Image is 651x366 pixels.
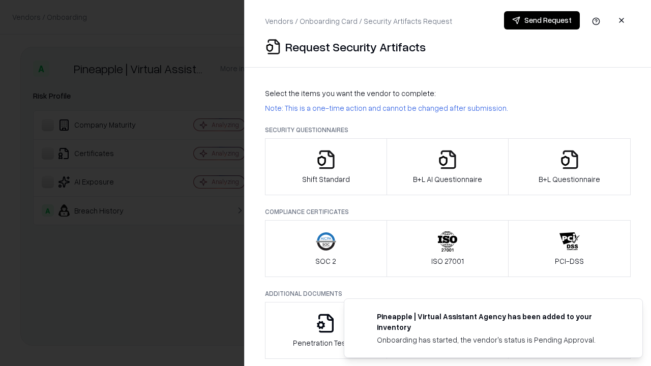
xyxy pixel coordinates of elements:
[265,220,387,277] button: SOC 2
[265,302,387,359] button: Penetration Testing
[357,311,369,323] img: trypineapple.com
[387,220,509,277] button: ISO 27001
[265,138,387,195] button: Shift Standard
[504,11,580,29] button: Send Request
[555,256,584,266] p: PCI-DSS
[387,138,509,195] button: B+L AI Questionnaire
[265,289,631,298] p: Additional Documents
[413,174,482,185] p: B+L AI Questionnaire
[265,207,631,216] p: Compliance Certificates
[315,256,336,266] p: SOC 2
[302,174,350,185] p: Shift Standard
[377,334,618,345] div: Onboarding has started, the vendor's status is Pending Approval.
[539,174,600,185] p: B+L Questionnaire
[265,88,631,99] p: Select the items you want the vendor to complete:
[377,311,618,332] div: Pineapple | Virtual Assistant Agency has been added to your inventory
[508,138,631,195] button: B+L Questionnaire
[508,220,631,277] button: PCI-DSS
[265,103,631,113] p: Note: This is a one-time action and cannot be changed after submission.
[431,256,464,266] p: ISO 27001
[265,16,452,26] p: Vendors / Onboarding Card / Security Artifacts Request
[285,39,426,55] p: Request Security Artifacts
[293,338,359,348] p: Penetration Testing
[265,126,631,134] p: Security Questionnaires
